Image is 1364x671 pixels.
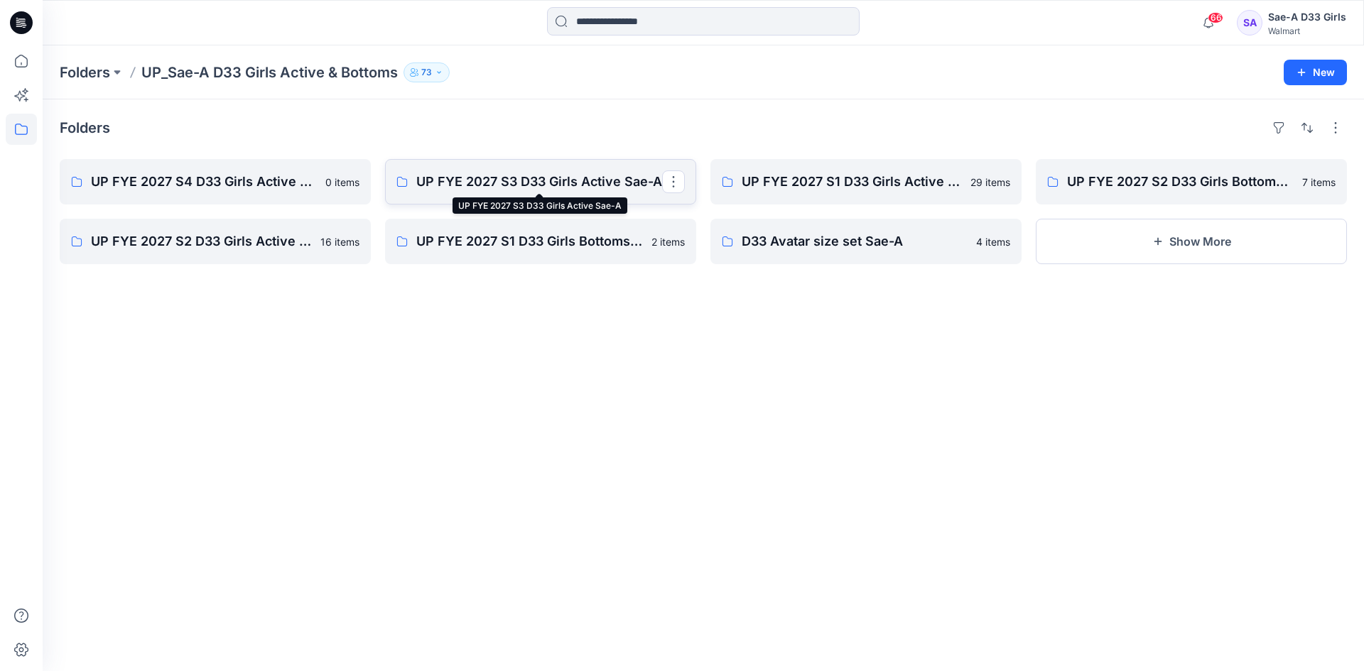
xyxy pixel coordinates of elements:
[385,219,696,264] a: UP FYE 2027 S1 D33 Girls Bottoms Sae-A2 items
[1268,26,1346,36] div: Walmart
[1302,175,1336,190] p: 7 items
[60,159,371,204] a: UP FYE 2027 S4 D33 Girls Active Sae-A0 items
[320,234,359,249] p: 16 items
[385,159,696,204] a: UP FYE 2027 S3 D33 Girls Active Sae-A
[976,234,1010,249] p: 4 items
[141,62,398,82] p: UP_Sae-A D33 Girls Active & Bottoms
[1237,10,1262,36] div: SA
[1208,12,1223,23] span: 66
[1284,60,1347,85] button: New
[91,172,317,192] p: UP FYE 2027 S4 D33 Girls Active Sae-A
[1036,159,1347,204] a: UP FYE 2027 S2 D33 Girls Bottoms Sae-A7 items
[710,219,1022,264] a: D33 Avatar size set Sae-A4 items
[651,234,685,249] p: 2 items
[60,219,371,264] a: UP FYE 2027 S2 D33 Girls Active Sae-A16 items
[742,172,962,192] p: UP FYE 2027 S1 D33 Girls Active Sae-A
[325,175,359,190] p: 0 items
[404,62,450,82] button: 73
[970,175,1010,190] p: 29 items
[1036,219,1347,264] button: Show More
[742,231,968,251] p: D33 Avatar size set Sae-A
[91,231,312,251] p: UP FYE 2027 S2 D33 Girls Active Sae-A
[710,159,1022,204] a: UP FYE 2027 S1 D33 Girls Active Sae-A29 items
[1268,9,1346,26] div: Sae-A D33 Girls
[1067,172,1294,192] p: UP FYE 2027 S2 D33 Girls Bottoms Sae-A
[416,172,662,192] p: UP FYE 2027 S3 D33 Girls Active Sae-A
[60,62,110,82] a: Folders
[60,119,110,136] h4: Folders
[416,231,643,251] p: UP FYE 2027 S1 D33 Girls Bottoms Sae-A
[421,65,432,80] p: 73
